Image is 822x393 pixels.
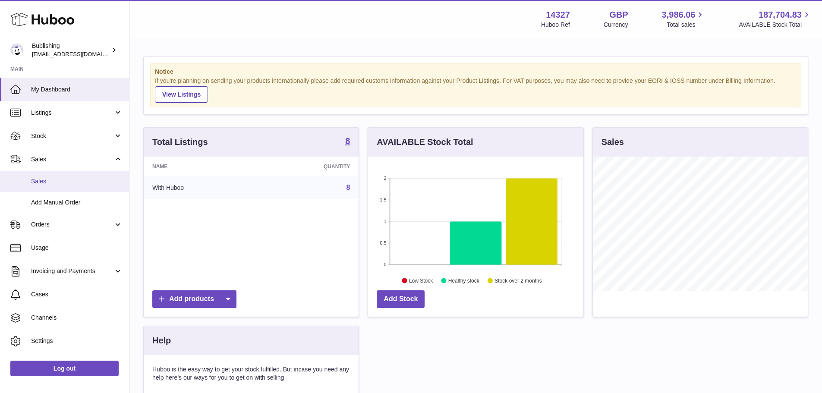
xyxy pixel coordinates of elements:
h3: Help [152,335,171,346]
th: Name [144,157,257,176]
span: Sales [31,177,123,185]
h3: Sales [602,136,624,148]
text: 2 [384,176,387,181]
strong: GBP [609,9,628,21]
div: Huboo Ref [541,21,570,29]
span: 3,986.06 [662,9,696,21]
span: Channels [31,314,123,322]
th: Quantity [257,157,359,176]
text: Low Stock [409,277,433,283]
span: Stock [31,132,113,140]
span: [EMAIL_ADDRESS][DOMAIN_NAME] [32,50,127,57]
span: Total sales [667,21,705,29]
div: Bublishing [32,42,110,58]
span: 187,704.83 [759,9,802,21]
h3: Total Listings [152,136,208,148]
p: Huboo is the easy way to get your stock fulfilled. But incase you need any help here's our ways f... [152,365,350,382]
span: Add Manual Order [31,198,123,207]
div: Currency [604,21,628,29]
a: 187,704.83 AVAILABLE Stock Total [739,9,812,29]
h3: AVAILABLE Stock Total [377,136,473,148]
span: Sales [31,155,113,163]
text: 0.5 [380,240,387,245]
text: Stock over 2 months [495,277,542,283]
a: 8 [345,137,350,147]
text: 1 [384,219,387,224]
text: 1.5 [380,197,387,202]
text: Healthy stock [448,277,480,283]
strong: Notice [155,68,797,76]
span: Invoicing and Payments [31,267,113,275]
span: Settings [31,337,123,345]
text: 0 [384,262,387,267]
span: My Dashboard [31,85,123,94]
span: Cases [31,290,123,299]
a: 3,986.06 Total sales [662,9,705,29]
a: Add Stock [377,290,425,308]
span: Usage [31,244,123,252]
strong: 8 [345,137,350,145]
strong: 14327 [546,9,570,21]
div: If you're planning on sending your products internationally please add required customs informati... [155,77,797,103]
a: View Listings [155,86,208,103]
a: 8 [346,184,350,191]
img: internalAdmin-14327@internal.huboo.com [10,44,23,57]
a: Add products [152,290,236,308]
span: Orders [31,220,113,229]
td: With Huboo [144,176,257,199]
span: Listings [31,109,113,117]
span: AVAILABLE Stock Total [739,21,812,29]
a: Log out [10,361,119,376]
